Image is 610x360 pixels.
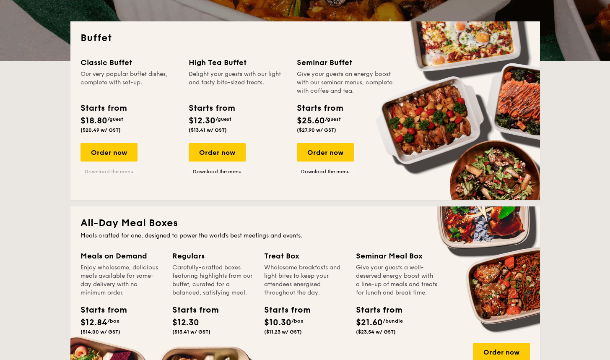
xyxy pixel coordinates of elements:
div: Give your guests a well-deserved energy boost with a line-up of meals and treats for lunch and br... [356,263,438,297]
div: Wholesome breakfasts and light bites to keep your attendees energised throughout the day. [264,263,346,297]
div: Order now [297,143,354,162]
div: Starts from [80,304,118,316]
div: Starts from [297,102,343,115]
span: $12.30 [189,116,215,126]
div: Seminar Meal Box [356,250,438,262]
div: Starts from [356,304,394,316]
span: ($20.49 w/ GST) [80,127,121,133]
div: Delight your guests with our light and tasty bite-sized treats. [189,70,287,95]
span: ($13.41 w/ GST) [189,127,227,133]
span: /bundle [383,318,403,324]
div: Give your guests an energy boost with our seminar menus, complete with coffee and tea. [297,70,395,95]
span: $12.30 [172,318,199,328]
span: ($13.41 w/ GST) [172,329,210,335]
div: Starts from [172,304,210,316]
span: /box [291,318,304,324]
div: Starts from [80,102,126,115]
div: Starts from [189,102,234,115]
span: /guest [325,116,341,122]
div: Classic Buffet [80,57,179,68]
div: Order now [80,143,138,162]
span: $10.30 [264,318,291,328]
span: /guest [215,116,231,122]
div: Order now [189,143,246,162]
h2: Buffet [80,31,530,45]
div: Treat Box [264,250,346,262]
div: Carefully-crafted boxes featuring highlights from our buffet, curated for a balanced, satisfying ... [172,263,254,297]
div: Meals on Demand [80,250,162,262]
div: Our very popular buffet dishes, complete with set-up. [80,70,179,95]
span: /box [107,318,119,324]
span: $18.80 [80,116,107,126]
span: ($14.00 w/ GST) [80,329,120,335]
div: Starts from [264,304,302,316]
div: Meals crafted for one, designed to power the world's best meetings and events. [80,232,530,240]
div: Seminar Buffet [297,57,395,68]
span: ($27.90 w/ GST) [297,127,336,133]
span: ($11.23 w/ GST) [264,329,302,335]
span: /guest [107,116,123,122]
h2: All-Day Meal Boxes [80,217,530,230]
span: $12.84 [80,318,107,328]
a: Download the menu [189,168,246,175]
div: Regulars [172,250,254,262]
span: ($23.54 w/ GST) [356,329,396,335]
span: $21.60 [356,318,383,328]
a: Download the menu [80,168,138,175]
div: Enjoy wholesome, delicious meals available for same-day delivery with no minimum order. [80,263,162,297]
a: Download the menu [297,168,354,175]
div: High Tea Buffet [189,57,287,68]
span: $25.60 [297,116,325,126]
